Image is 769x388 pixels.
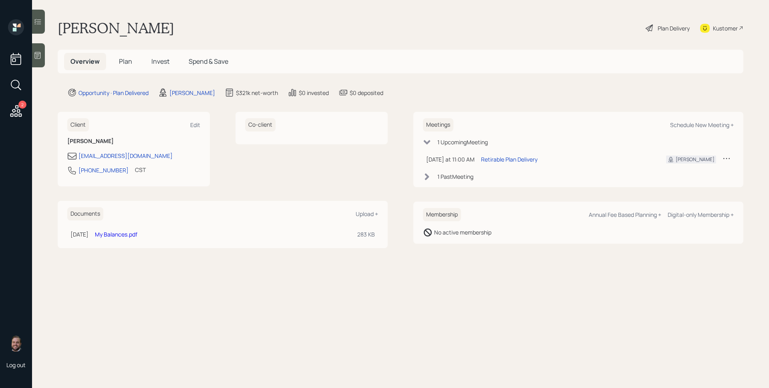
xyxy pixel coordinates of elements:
[18,101,26,109] div: 2
[151,57,169,66] span: Invest
[481,155,537,164] div: Retirable Plan Delivery
[58,19,174,37] h1: [PERSON_NAME]
[236,89,278,97] div: $321k net-worth
[6,361,26,369] div: Log out
[423,118,453,131] h6: Meetings
[357,230,375,238] div: 283 KB
[79,166,129,174] div: [PHONE_NUMBER]
[356,210,378,218] div: Upload +
[676,156,715,163] div: [PERSON_NAME]
[670,121,734,129] div: Schedule New Meeting +
[713,24,738,32] div: Kustomer
[190,121,200,129] div: Edit
[434,228,491,236] div: No active membership
[299,89,329,97] div: $0 invested
[658,24,690,32] div: Plan Delivery
[70,57,100,66] span: Overview
[245,118,276,131] h6: Co-client
[668,211,734,218] div: Digital-only Membership +
[70,230,89,238] div: [DATE]
[119,57,132,66] span: Plan
[169,89,215,97] div: [PERSON_NAME]
[426,155,475,164] div: [DATE] at 11:00 AM
[189,57,228,66] span: Spend & Save
[350,89,383,97] div: $0 deposited
[67,138,200,145] h6: [PERSON_NAME]
[79,89,149,97] div: Opportunity · Plan Delivered
[79,152,173,160] div: [EMAIL_ADDRESS][DOMAIN_NAME]
[8,335,24,352] img: james-distasi-headshot.png
[67,118,89,131] h6: Client
[423,208,461,221] h6: Membership
[135,166,146,174] div: CST
[67,207,103,220] h6: Documents
[437,172,473,181] div: 1 Past Meeting
[589,211,661,218] div: Annual Fee Based Planning +
[95,230,137,238] a: My Balances.pdf
[437,138,488,146] div: 1 Upcoming Meeting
